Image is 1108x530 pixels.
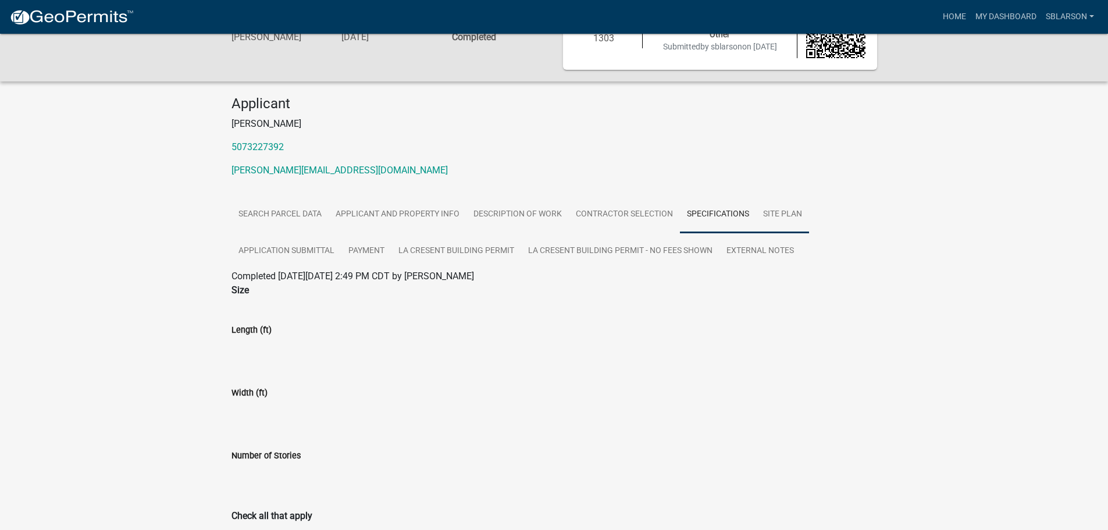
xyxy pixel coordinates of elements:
[329,196,466,233] a: Applicant and Property Info
[341,233,391,270] a: Payment
[231,165,448,176] a: [PERSON_NAME][EMAIL_ADDRESS][DOMAIN_NAME]
[231,326,272,335] label: Length (ft)
[938,6,971,28] a: Home
[231,389,268,397] label: Width (ft)
[231,196,329,233] a: Search Parcel Data
[971,6,1041,28] a: My Dashboard
[341,31,434,42] h6: [DATE]
[466,196,569,233] a: Description of Work
[391,233,521,270] a: La Cresent Building Permit
[1041,6,1099,28] a: sblarson
[231,31,325,42] h6: [PERSON_NAME]
[231,117,877,131] p: [PERSON_NAME]
[231,141,284,152] a: 5073227392
[719,233,801,270] a: External Notes
[231,510,312,521] b: Check all that apply
[231,284,249,296] b: Size
[700,42,742,51] span: by sblarson
[231,271,474,282] span: Completed [DATE][DATE] 2:49 PM CDT by [PERSON_NAME]
[231,95,877,112] h4: Applicant
[756,196,809,233] a: Site Plan
[521,233,719,270] a: La Cresent Building Permit - No Fees Shown
[663,42,777,51] span: Submitted on [DATE]
[569,196,680,233] a: Contractor Selection
[231,233,341,270] a: Application Submittal
[231,452,301,460] label: Number of Stories
[452,31,496,42] strong: Completed
[680,196,756,233] a: Specifications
